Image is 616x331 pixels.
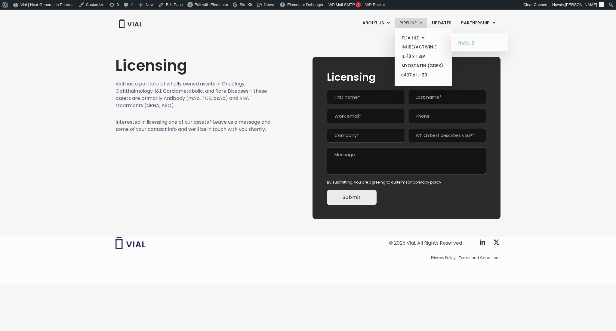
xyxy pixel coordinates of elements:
[119,19,143,28] img: Vial Logo
[389,240,462,246] div: © 2025 Vial. All Rights Reserved
[115,80,271,109] p: Vial has a portfolio of wholly owned assets in Oncology, Ophthalmology, I&I, Cardiometabolic, and...
[327,90,405,104] input: First name*
[397,42,449,52] a: INHBE/ACTIVIN E
[456,18,500,28] a: PARTNERSHIPMenu Toggle
[240,2,252,7] span: Site Kit
[358,18,394,28] a: ABOUT USMenu Toggle
[397,70,449,80] a: α4β7 x IL-23
[431,255,456,261] a: Privacy Policy
[356,2,361,8] span: !
[327,190,377,205] input: Submit
[415,180,441,185] a: privacy policy
[427,18,456,28] a: UPDATES
[397,61,449,70] a: MYOSTATIN (GDF8)
[408,128,486,142] span: Which best describes you?*
[565,2,597,7] span: [PERSON_NAME]
[115,237,146,249] img: Vial logo wih "Vial" spelled out
[397,180,408,185] a: terms
[195,2,228,7] span: Edit with Elementor
[397,33,449,43] a: TL1A HLEMenu Toggle
[397,52,449,61] a: IL-13 x TSLP
[327,180,486,185] div: By submitting, you are agreeing to our and
[115,57,271,74] h1: Licensing
[408,90,486,104] input: Last name*
[453,39,506,48] a: PHASE 2
[459,255,500,261] a: Terms and Conditions
[408,109,486,123] input: Phone
[395,18,427,28] a: PIPELINEMenu Toggle
[327,128,405,143] input: Company*
[115,119,271,133] p: Interested in licensing one of our assets? Leave us a message and some of your contact info and w...
[327,71,486,83] h2: Licensing
[327,109,405,123] input: Work email*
